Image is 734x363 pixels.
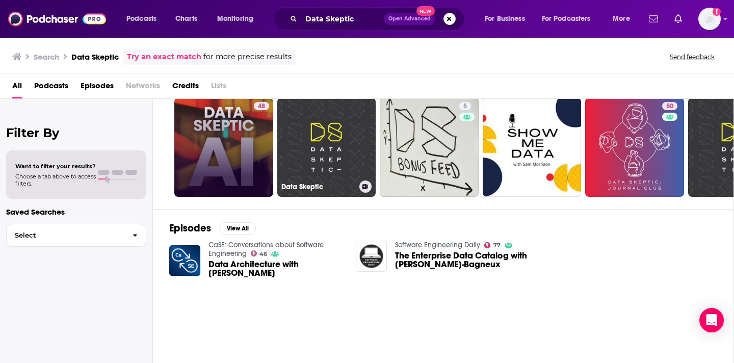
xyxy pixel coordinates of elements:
[662,102,677,110] a: 50
[208,260,344,277] span: Data Architecture with [PERSON_NAME]
[81,77,114,98] a: Episodes
[12,77,22,98] a: All
[645,10,662,28] a: Show notifications dropdown
[34,77,68,98] a: Podcasts
[493,243,501,248] span: 77
[15,173,96,187] span: Choose a tab above to access filters.
[463,101,467,112] span: 5
[15,163,96,170] span: Want to filter your results?
[6,224,146,247] button: Select
[208,241,324,258] a: CaSE: Conversations about Software Engineering
[34,52,59,62] h3: Search
[395,251,531,269] a: The Enterprise Data Catalog with Ole Olesen-Bagneux
[713,8,721,16] svg: Add a profile image
[219,222,256,235] button: View All
[667,53,718,61] button: Send feedback
[169,222,256,235] a: EpisodesView All
[416,6,435,16] span: New
[485,12,525,26] span: For Business
[459,102,471,110] a: 5
[210,11,267,27] button: open menu
[217,12,253,26] span: Monitoring
[169,222,211,235] h2: Episodes
[6,125,146,140] h2: Filter By
[174,98,273,197] a: 48
[277,98,376,197] a: Data Skeptic
[585,98,684,197] a: 50
[119,11,170,27] button: open menu
[251,250,268,256] a: 46
[380,98,479,197] a: 5
[259,252,267,256] span: 46
[388,16,431,21] span: Open Advanced
[169,11,203,27] a: Charts
[71,52,119,62] h3: Data Skeptic
[395,251,531,269] span: The Enterprise Data Catalog with [PERSON_NAME]-Bagneux
[127,51,201,63] a: Try an exact match
[126,12,156,26] span: Podcasts
[211,77,226,98] span: Lists
[301,11,384,27] input: Search podcasts, credits, & more...
[169,245,200,276] img: Data Architecture with Christoph Windheuser
[484,242,501,248] a: 77
[698,8,721,30] img: User Profile
[535,11,606,27] button: open menu
[698,8,721,30] span: Logged in as sashagoldin
[542,12,591,26] span: For Podcasters
[698,8,721,30] button: Show profile menu
[666,101,673,112] span: 50
[356,241,387,272] img: The Enterprise Data Catalog with Ole Olesen-Bagneux
[670,10,686,28] a: Show notifications dropdown
[203,51,292,63] span: for more precise results
[384,13,435,25] button: Open AdvancedNew
[7,232,124,239] span: Select
[281,183,355,191] h3: Data Skeptic
[613,12,630,26] span: More
[283,7,474,31] div: Search podcasts, credits, & more...
[126,77,160,98] span: Networks
[254,102,269,110] a: 48
[258,101,265,112] span: 48
[395,241,480,249] a: Software Engineering Daily
[478,11,538,27] button: open menu
[8,9,106,29] img: Podchaser - Follow, Share and Rate Podcasts
[172,77,199,98] a: Credits
[175,12,197,26] span: Charts
[6,207,146,217] p: Saved Searches
[699,308,724,332] div: Open Intercom Messenger
[606,11,643,27] button: open menu
[208,260,344,277] a: Data Architecture with Christoph Windheuser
